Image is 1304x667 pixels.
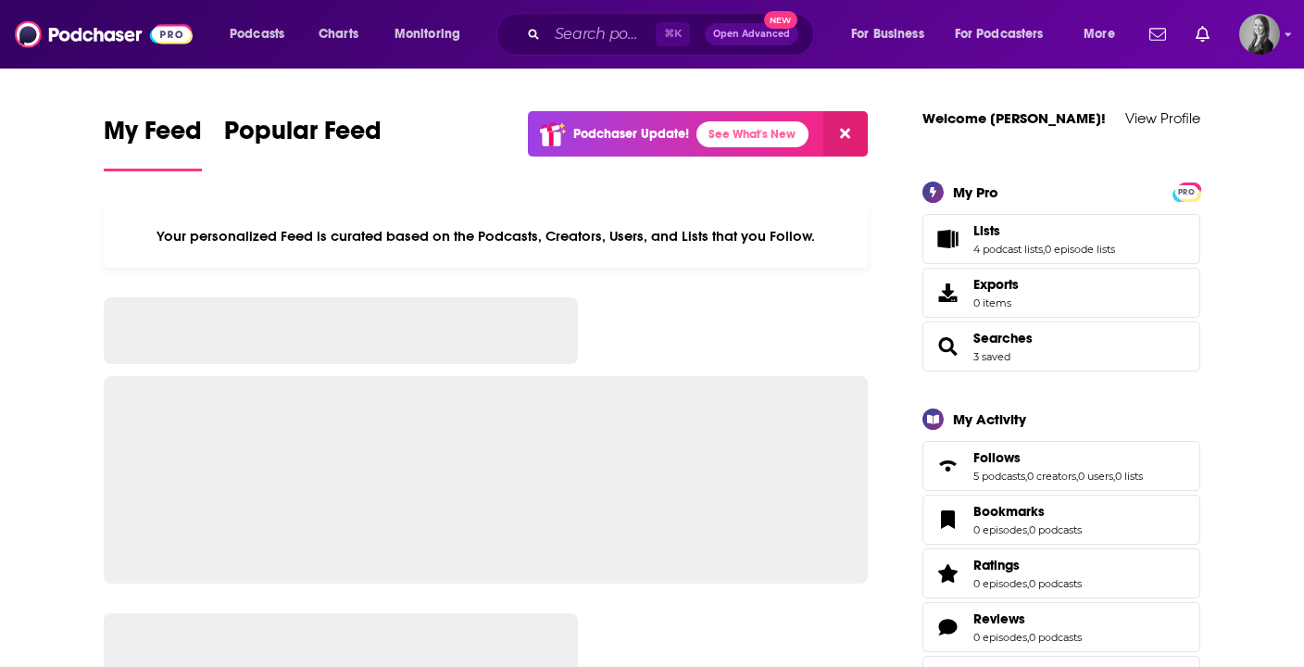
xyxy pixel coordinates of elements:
a: 0 episodes [973,577,1027,590]
span: For Business [851,21,924,47]
span: More [1084,21,1115,47]
span: , [1025,470,1027,483]
img: User Profile [1239,14,1280,55]
span: Reviews [922,602,1200,652]
div: Your personalized Feed is curated based on the Podcasts, Creators, Users, and Lists that you Follow. [104,205,868,268]
span: Exports [973,276,1019,293]
a: Reviews [973,610,1082,627]
span: Bookmarks [922,495,1200,545]
a: Popular Feed [224,115,382,171]
span: New [764,11,797,29]
button: Show profile menu [1239,14,1280,55]
a: 0 podcasts [1029,631,1082,644]
a: See What's New [696,121,809,147]
a: Bookmarks [973,503,1082,520]
a: Charts [307,19,370,49]
a: Bookmarks [929,507,966,533]
span: , [1043,243,1045,256]
span: Popular Feed [224,115,382,157]
button: Open AdvancedNew [705,23,798,45]
span: , [1027,631,1029,644]
div: Search podcasts, credits, & more... [514,13,832,56]
span: Charts [319,21,358,47]
a: View Profile [1125,109,1200,127]
span: , [1076,470,1078,483]
span: , [1027,523,1029,536]
a: 3 saved [973,350,1010,363]
span: Reviews [973,610,1025,627]
span: Open Advanced [713,30,790,39]
span: Logged in as katieTBG [1239,14,1280,55]
a: Reviews [929,614,966,640]
a: 0 creators [1027,470,1076,483]
div: My Activity [953,410,1026,428]
a: Searches [929,333,966,359]
span: Podcasts [230,21,284,47]
span: ⌘ K [656,22,690,46]
span: For Podcasters [955,21,1044,47]
button: open menu [382,19,484,49]
span: Bookmarks [973,503,1045,520]
span: My Feed [104,115,202,157]
a: 0 episodes [973,523,1027,536]
a: Show notifications dropdown [1188,19,1217,50]
a: Searches [973,330,1033,346]
a: Show notifications dropdown [1142,19,1173,50]
a: PRO [1175,183,1197,197]
button: open menu [838,19,947,49]
a: Follows [929,453,966,479]
a: 0 podcasts [1029,577,1082,590]
a: Ratings [929,560,966,586]
p: Podchaser Update! [573,126,689,142]
span: 0 items [973,296,1019,309]
button: open menu [217,19,308,49]
a: Lists [929,226,966,252]
a: Ratings [973,557,1082,573]
a: Welcome [PERSON_NAME]! [922,109,1106,127]
a: 5 podcasts [973,470,1025,483]
span: Ratings [973,557,1020,573]
a: 0 podcasts [1029,523,1082,536]
button: open menu [1071,19,1138,49]
a: Exports [922,268,1200,318]
a: Lists [973,222,1115,239]
span: , [1027,577,1029,590]
a: Follows [973,449,1143,466]
span: PRO [1175,185,1197,199]
a: 0 episode lists [1045,243,1115,256]
span: Ratings [922,548,1200,598]
input: Search podcasts, credits, & more... [547,19,656,49]
a: 0 users [1078,470,1113,483]
span: , [1113,470,1115,483]
span: Lists [973,222,1000,239]
a: My Feed [104,115,202,171]
button: open menu [943,19,1071,49]
a: 0 lists [1115,470,1143,483]
span: Lists [922,214,1200,264]
span: Exports [929,280,966,306]
a: 4 podcast lists [973,243,1043,256]
span: Searches [922,321,1200,371]
span: Monitoring [395,21,460,47]
span: Follows [973,449,1021,466]
span: Follows [922,441,1200,491]
img: Podchaser - Follow, Share and Rate Podcasts [15,17,193,52]
div: My Pro [953,183,998,201]
a: 0 episodes [973,631,1027,644]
